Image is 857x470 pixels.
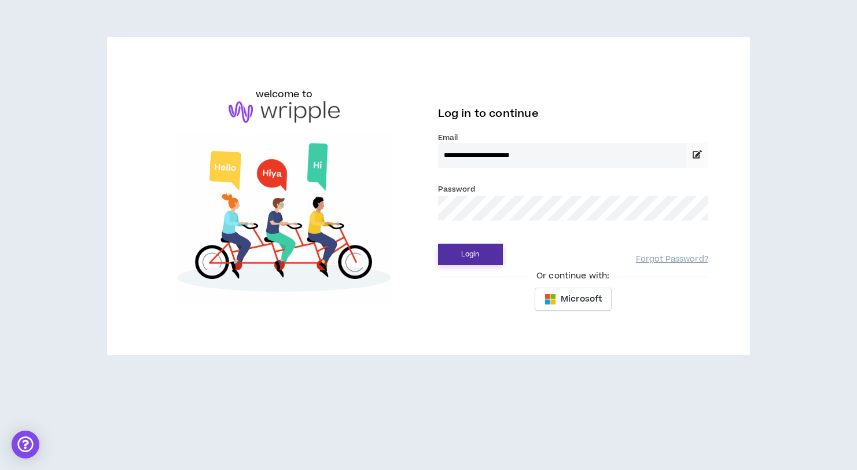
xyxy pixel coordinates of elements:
[636,254,708,265] a: Forgot Password?
[149,134,419,304] img: Welcome to Wripple
[256,87,313,101] h6: welcome to
[438,184,476,194] label: Password
[12,431,39,458] div: Open Intercom Messenger
[528,270,617,282] span: Or continue with:
[561,293,602,306] span: Microsoft
[438,107,539,121] span: Log in to continue
[438,244,503,265] button: Login
[229,101,340,123] img: logo-brand.png
[438,133,708,143] label: Email
[535,288,612,311] button: Microsoft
